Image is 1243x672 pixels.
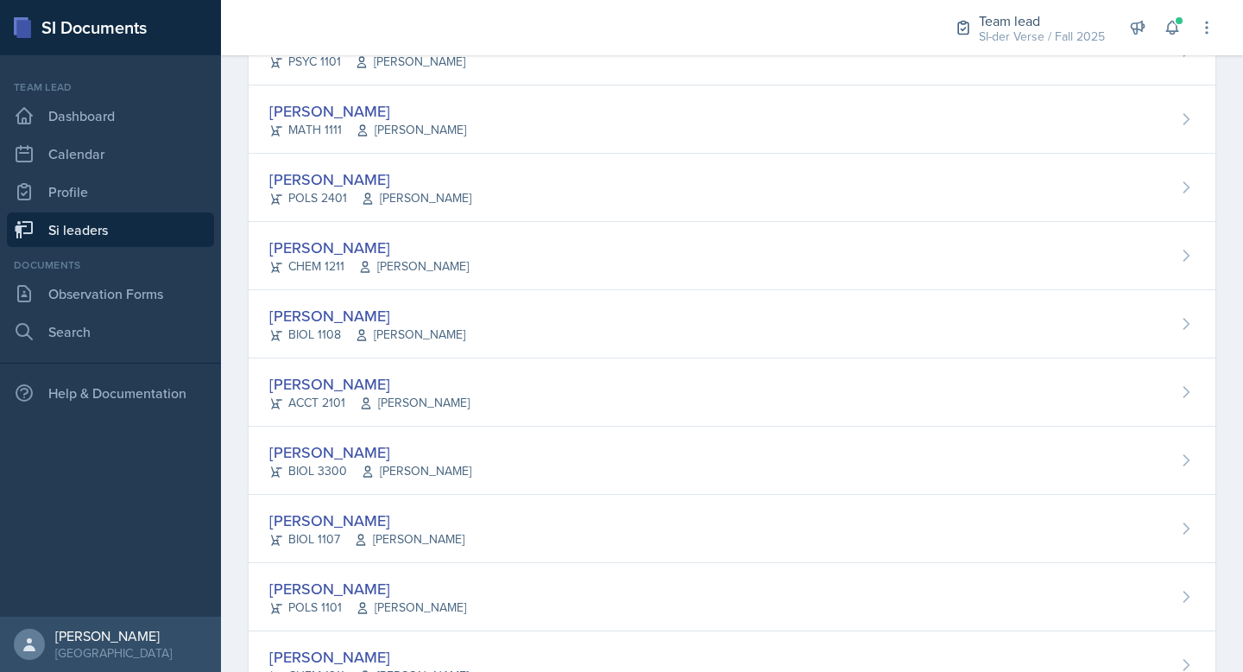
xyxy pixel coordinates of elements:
div: BIOL 3300 [269,462,471,480]
a: [PERSON_NAME] CHEM 1211[PERSON_NAME] [249,222,1215,290]
a: [PERSON_NAME] BIOL 1108[PERSON_NAME] [249,290,1215,358]
div: BIOL 1107 [269,530,464,548]
a: Observation Forms [7,276,214,311]
a: Si leaders [7,212,214,247]
div: [PERSON_NAME] [269,304,465,327]
span: [PERSON_NAME] [356,121,466,139]
span: [PERSON_NAME] [359,394,470,412]
div: Help & Documentation [7,376,214,410]
div: [PERSON_NAME] [269,577,466,600]
div: Documents [7,257,214,273]
div: [PERSON_NAME] [269,99,466,123]
span: [PERSON_NAME] [355,53,465,71]
div: [PERSON_NAME] [269,441,471,464]
span: [PERSON_NAME] [361,189,471,207]
div: BIOL 1108 [269,326,465,344]
div: CHEM 1211 [269,257,469,276]
a: [PERSON_NAME] POLS 2401[PERSON_NAME] [249,154,1215,222]
div: [GEOGRAPHIC_DATA] [55,644,172,662]
a: Profile [7,174,214,209]
div: [PERSON_NAME] [269,509,464,532]
a: [PERSON_NAME] POLS 1101[PERSON_NAME] [249,563,1215,631]
span: [PERSON_NAME] [361,462,471,480]
div: MATH 1111 [269,121,466,139]
span: [PERSON_NAME] [358,257,469,276]
div: [PERSON_NAME] [269,372,470,396]
div: SI-der Verse / Fall 2025 [979,28,1105,46]
span: [PERSON_NAME] [355,326,465,344]
a: Search [7,314,214,349]
div: ACCT 2101 [269,394,470,412]
div: Team lead [979,10,1105,31]
div: [PERSON_NAME] [269,236,469,259]
span: [PERSON_NAME] [354,530,464,548]
span: [PERSON_NAME] [356,599,466,617]
a: [PERSON_NAME] ACCT 2101[PERSON_NAME] [249,358,1215,427]
div: PSYC 1101 [269,53,465,71]
a: [PERSON_NAME] BIOL 3300[PERSON_NAME] [249,427,1215,495]
div: [PERSON_NAME] [269,645,469,669]
div: [PERSON_NAME] [269,168,471,191]
a: Calendar [7,136,214,171]
a: [PERSON_NAME] MATH 1111[PERSON_NAME] [249,86,1215,154]
div: Team lead [7,79,214,95]
div: POLS 2401 [269,189,471,207]
a: Dashboard [7,98,214,133]
a: [PERSON_NAME] BIOL 1107[PERSON_NAME] [249,495,1215,563]
div: [PERSON_NAME] [55,627,172,644]
div: POLS 1101 [269,599,466,617]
